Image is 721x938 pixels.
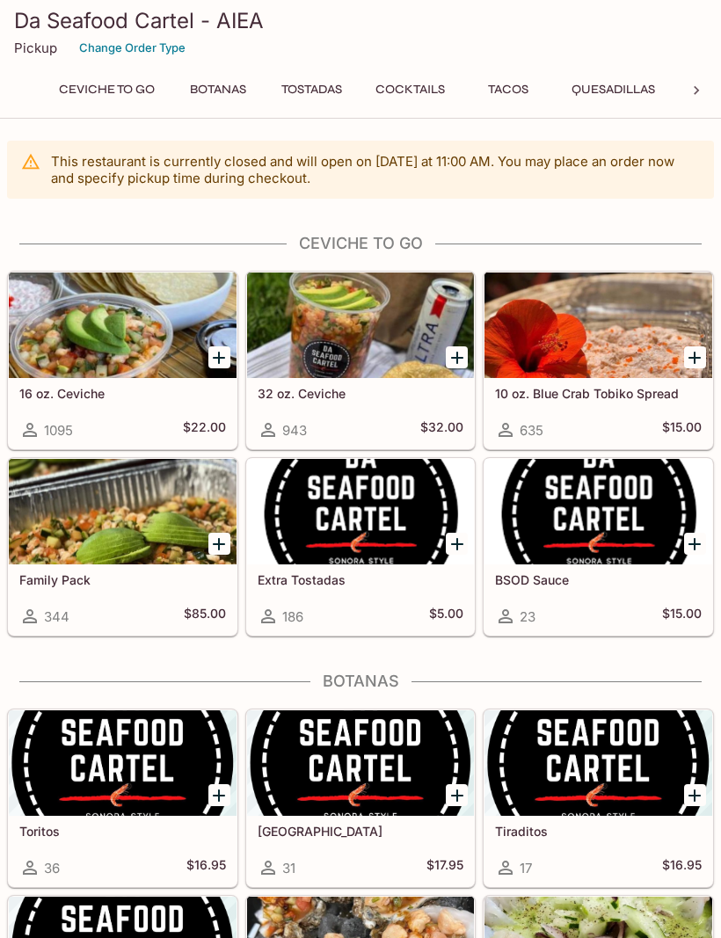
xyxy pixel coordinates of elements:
button: Add BSOD Sauce [684,533,706,555]
span: 17 [520,860,532,876]
button: Quesadillas [562,77,665,102]
button: Ceviche To Go [49,77,164,102]
div: Extra Tostadas [247,459,475,564]
a: Family Pack344$85.00 [8,458,237,636]
h5: Extra Tostadas [258,572,464,587]
h5: $16.95 [662,857,702,878]
button: Tacos [469,77,548,102]
h5: $22.00 [183,419,226,440]
a: [GEOGRAPHIC_DATA]31$17.95 [246,709,476,887]
button: Tostadas [272,77,352,102]
div: 16 oz. Ceviche [9,273,237,378]
span: 36 [44,860,60,876]
button: Add Family Pack [208,533,230,555]
a: 10 oz. Blue Crab Tobiko Spread635$15.00 [484,272,713,449]
h5: Toritos [19,824,226,839]
h5: 10 oz. Blue Crab Tobiko Spread [495,386,702,401]
div: BSOD Sauce [484,459,712,564]
h5: $5.00 [429,606,463,627]
a: Toritos36$16.95 [8,709,237,887]
div: Family Pack [9,459,237,564]
span: 344 [44,608,69,625]
h5: $16.95 [186,857,226,878]
span: 943 [282,422,307,439]
a: BSOD Sauce23$15.00 [484,458,713,636]
h5: Family Pack [19,572,226,587]
button: Add Extra Tostadas [446,533,468,555]
a: Extra Tostadas186$5.00 [246,458,476,636]
h5: $17.95 [426,857,463,878]
h5: 32 oz. Ceviche [258,386,464,401]
span: 31 [282,860,295,876]
button: Change Order Type [71,34,193,62]
div: Toritos [9,710,237,816]
h4: Ceviche To Go [7,234,714,253]
div: Chipilon [247,710,475,816]
button: Add 32 oz. Ceviche [446,346,468,368]
button: Add 16 oz. Ceviche [208,346,230,368]
h5: [GEOGRAPHIC_DATA] [258,824,464,839]
button: Cocktails [366,77,455,102]
p: Pickup [14,40,57,56]
button: Botanas [178,77,258,102]
div: Tiraditos [484,710,712,816]
h5: $85.00 [184,606,226,627]
span: 1095 [44,422,73,439]
h4: Botanas [7,672,714,691]
a: Tiraditos17$16.95 [484,709,713,887]
span: 635 [520,422,543,439]
button: Add 10 oz. Blue Crab Tobiko Spread [684,346,706,368]
h3: Da Seafood Cartel - AIEA [14,7,707,34]
a: 32 oz. Ceviche943$32.00 [246,272,476,449]
div: 32 oz. Ceviche [247,273,475,378]
h5: Tiraditos [495,824,702,839]
p: This restaurant is currently closed and will open on [DATE] at 11:00 AM . You may place an order ... [51,153,700,186]
span: 186 [282,608,303,625]
button: Add Tiraditos [684,784,706,806]
h5: BSOD Sauce [495,572,702,587]
span: 23 [520,608,535,625]
div: 10 oz. Blue Crab Tobiko Spread [484,273,712,378]
h5: $32.00 [420,419,463,440]
a: 16 oz. Ceviche1095$22.00 [8,272,237,449]
h5: 16 oz. Ceviche [19,386,226,401]
h5: $15.00 [662,606,702,627]
h5: $15.00 [662,419,702,440]
button: Add Chipilon [446,784,468,806]
button: Add Toritos [208,784,230,806]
